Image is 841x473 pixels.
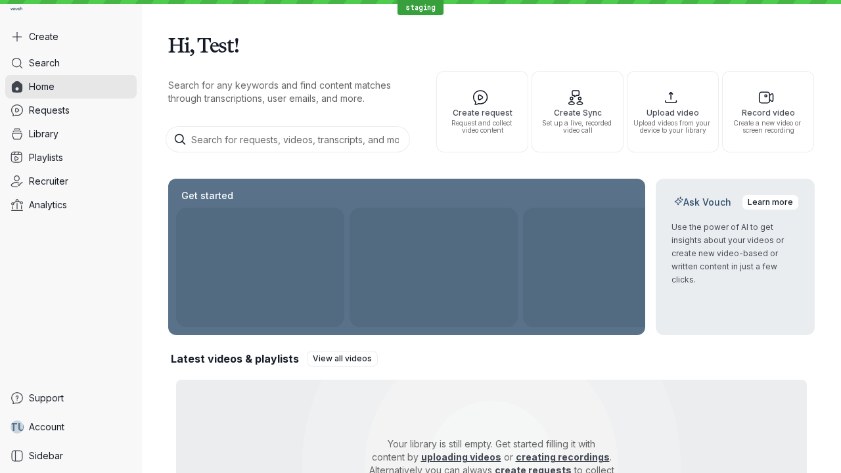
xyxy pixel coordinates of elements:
[29,449,63,462] span: Sidebar
[5,25,137,49] button: Create
[627,71,719,152] button: Upload videoUpload videos from your device to your library
[442,120,522,134] span: Request and collect video content
[436,71,528,152] button: Create requestRequest and collect video content
[421,451,501,462] a: uploading videos
[29,151,63,164] span: Playlists
[5,386,137,410] a: Support
[633,120,713,134] span: Upload videos from your device to your library
[671,196,734,209] h2: Ask Vouch
[5,444,137,468] a: Sidebar
[728,108,808,117] span: Record video
[166,126,410,152] input: Search for requests, videos, transcripts, and more...
[5,415,137,439] a: TUAccount
[5,51,137,75] a: Search
[5,169,137,193] a: Recruiter
[728,120,808,134] span: Create a new video or screen recording
[29,30,58,43] span: Create
[10,420,18,434] span: T
[516,451,610,462] a: creating recordings
[29,420,64,434] span: Account
[18,420,25,434] span: U
[671,221,799,286] p: Use the power of AI to get insights about your videos or create new video-based or written conten...
[313,352,372,365] span: View all videos
[5,75,137,99] a: Home
[5,146,137,169] a: Playlists
[532,71,624,152] button: Create SyncSet up a live, recorded video call
[442,108,522,117] span: Create request
[537,108,618,117] span: Create Sync
[29,104,70,117] span: Requests
[179,189,236,202] h2: Get started
[171,351,299,366] h2: Latest videos & playlists
[5,99,137,122] a: Requests
[537,120,618,134] span: Set up a live, recorded video call
[748,196,793,209] span: Learn more
[29,392,64,405] span: Support
[5,122,137,146] a: Library
[5,5,28,14] a: Go to homepage
[307,351,378,367] a: View all videos
[29,56,60,70] span: Search
[5,193,137,217] a: Analytics
[168,79,413,105] p: Search for any keywords and find content matches through transcriptions, user emails, and more.
[29,198,67,212] span: Analytics
[168,26,815,63] h1: Hi, Test!
[722,71,814,152] button: Record videoCreate a new video or screen recording
[742,194,799,210] a: Learn more
[29,127,58,141] span: Library
[29,175,68,188] span: Recruiter
[29,80,55,93] span: Home
[633,108,713,117] span: Upload video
